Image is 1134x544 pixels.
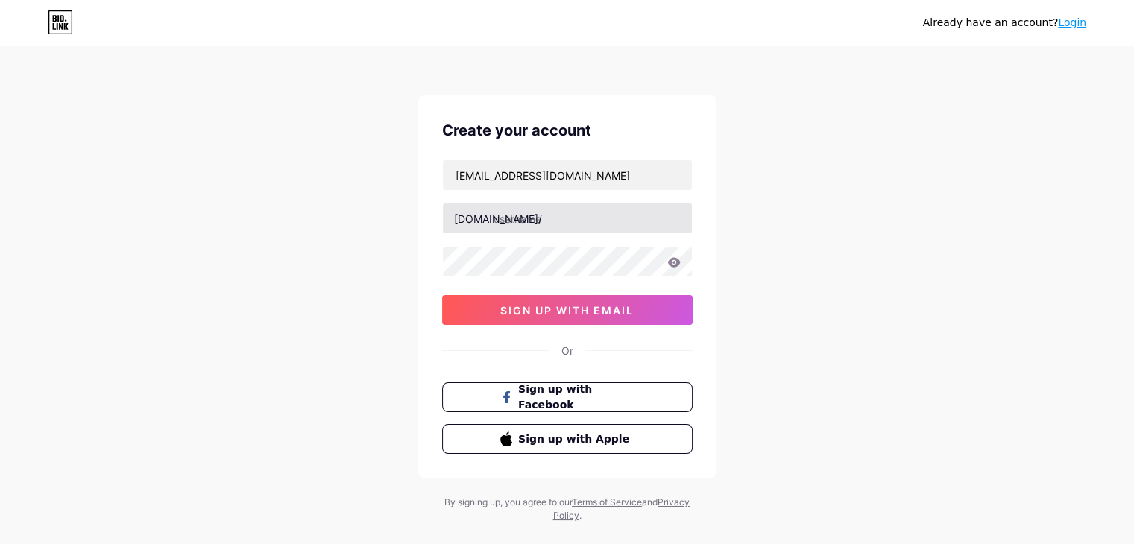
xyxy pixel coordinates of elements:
[518,431,634,447] span: Sign up with Apple
[441,496,694,522] div: By signing up, you agree to our and .
[443,160,692,190] input: Email
[442,119,693,142] div: Create your account
[1058,16,1086,28] a: Login
[572,496,642,507] a: Terms of Service
[561,343,573,358] div: Or
[518,382,634,413] span: Sign up with Facebook
[500,304,634,317] span: sign up with email
[442,424,693,454] button: Sign up with Apple
[454,211,542,227] div: [DOMAIN_NAME]/
[923,15,1086,31] div: Already have an account?
[443,203,692,233] input: username
[442,382,693,412] button: Sign up with Facebook
[442,295,693,325] button: sign up with email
